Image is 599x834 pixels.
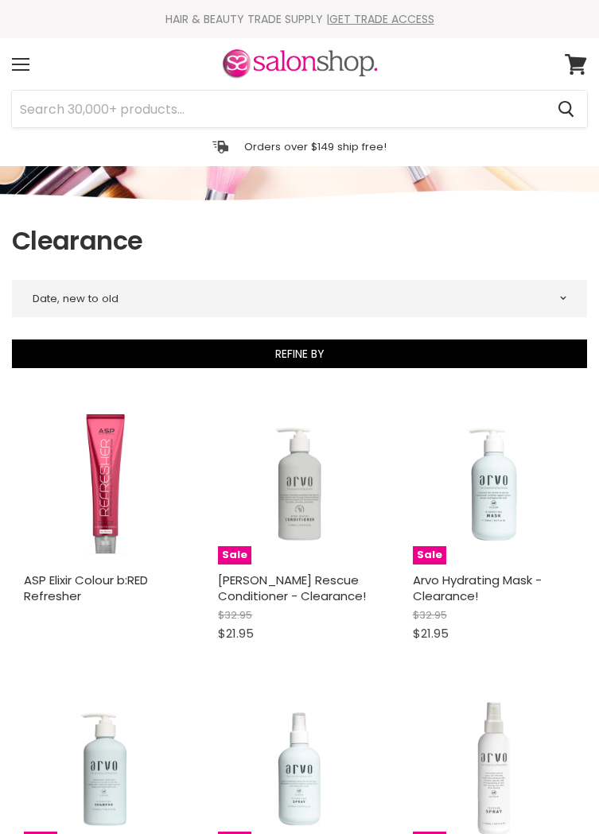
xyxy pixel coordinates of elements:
a: [PERSON_NAME] Rescue Conditioner - Clearance! [218,572,366,604]
a: Arvo Bond Rescue Conditioner - Clearance!Sale [218,402,380,564]
p: Orders over $149 ship free! [244,140,387,153]
img: ASP Elixir Colour b:RED Refresher [24,402,186,564]
span: $32.95 [218,607,252,623]
a: Arvo Hydrating Mask - Clearance!Sale [413,402,575,564]
span: $21.95 [218,625,254,642]
button: Search [545,91,587,127]
span: $21.95 [413,625,449,642]
a: Arvo Hydrating Mask - Clearance! [413,572,542,604]
button: Refine By [12,339,587,368]
a: ASP Elixir Colour b:RED Refresher [24,572,148,604]
span: Sale [413,546,446,564]
form: Product [11,90,588,128]
h1: Clearance [12,224,587,258]
span: Sale [218,546,251,564]
a: GET TRADE ACCESS [329,11,434,27]
img: Arvo Bond Rescue Conditioner - Clearance! [218,402,380,564]
span: $32.95 [413,607,447,623]
input: Search [12,91,545,127]
img: Arvo Hydrating Mask - Clearance! [413,402,575,564]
